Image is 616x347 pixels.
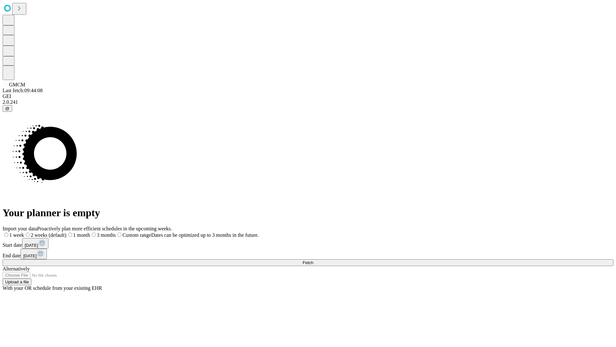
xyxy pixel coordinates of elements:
[3,259,613,266] button: Fetch
[9,82,25,87] span: GMCM
[22,238,48,249] button: [DATE]
[25,243,38,248] span: [DATE]
[3,88,43,93] span: Last fetch: 09:44:08
[3,226,37,231] span: Import your data
[3,99,613,105] div: 2.0.241
[9,232,24,238] span: 1 week
[92,233,96,237] input: 3 months
[68,233,72,237] input: 1 month
[3,105,12,112] button: @
[73,232,90,238] span: 1 month
[123,232,151,238] span: Custom range
[3,279,31,285] button: Upload a file
[5,106,10,111] span: @
[4,233,8,237] input: 1 week
[97,232,116,238] span: 3 months
[117,233,122,237] input: Custom rangeDates can be optimized up to 3 months in the future.
[23,254,37,258] span: [DATE]
[3,249,613,259] div: End date
[26,233,30,237] input: 2 weeks (default)
[3,207,613,219] h1: Your planner is empty
[31,232,66,238] span: 2 weeks (default)
[3,285,102,291] span: With your OR schedule from your existing EHR
[151,232,259,238] span: Dates can be optimized up to 3 months in the future.
[303,260,313,265] span: Fetch
[3,93,613,99] div: GEI
[3,238,613,249] div: Start date
[37,226,172,231] span: Proactively plan more efficient schedules in the upcoming weeks.
[21,249,47,259] button: [DATE]
[3,266,30,271] span: Alternatively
